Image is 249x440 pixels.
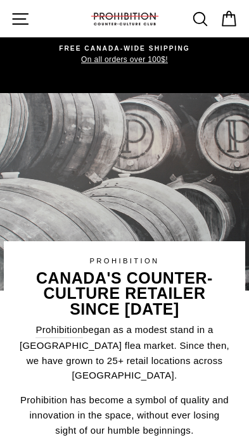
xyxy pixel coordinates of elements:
a: FREE CANADA-WIDE SHIPPING On all orders over 100$! [14,44,235,66]
p: began as a modest stand in a [GEOGRAPHIC_DATA] flea market. Since then, we have grown to 25+ reta... [18,322,231,384]
p: canada's counter-culture retailer since [DATE] [18,270,231,318]
span: On all orders over 100$! [14,54,235,66]
span: FREE CANADA-WIDE SHIPPING [14,44,235,54]
p: Prohibition has become a symbol of quality and innovation in the space, without ever losing sight... [18,393,231,438]
p: PROHIBITION [18,256,231,267]
a: Prohibition [35,322,82,338]
img: PROHIBITION COUNTER-CULTURE CLUB [90,13,160,25]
